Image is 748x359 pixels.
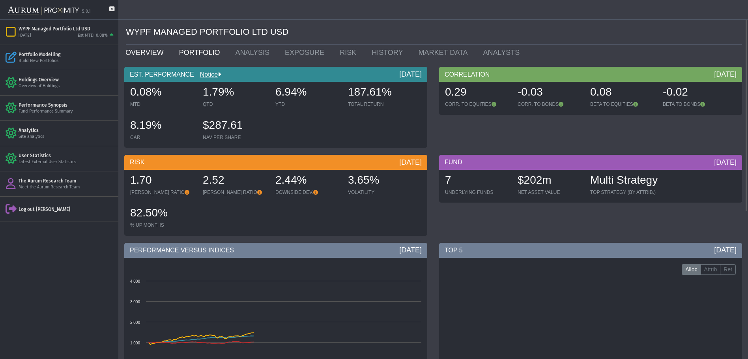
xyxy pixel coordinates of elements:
[130,205,195,222] div: 82.50%
[590,101,655,107] div: BETA TO EQUITIES
[279,45,334,60] a: EXPOSURE
[399,245,422,255] div: [DATE]
[275,101,340,107] div: YTD
[366,45,412,60] a: HISTORY
[203,118,267,134] div: $287.61
[78,33,108,39] div: Est MTD: 0.08%
[203,86,234,98] span: 1.79%
[130,134,195,141] div: CAR
[439,155,742,170] div: FUND
[130,173,195,189] div: 1.70
[19,109,115,115] div: Fund Performance Summary
[194,70,221,79] div: Notice
[348,85,413,101] div: 187.61%
[19,58,115,64] div: Build New Portfolios
[518,189,582,195] div: NET ASSET VALUE
[19,178,115,184] div: The Aurum Research Team
[203,101,267,107] div: QTD
[130,300,140,304] text: 3 000
[130,279,140,284] text: 4 000
[275,85,340,101] div: 6.94%
[19,152,115,159] div: User Statistics
[590,85,655,101] div: 0.08
[445,86,467,98] span: 0.29
[348,189,413,195] div: VOLATILITY
[19,134,115,140] div: Site analytics
[334,45,366,60] a: RISK
[413,45,477,60] a: MARKET DATA
[130,320,140,325] text: 2 000
[518,173,582,189] div: $202m
[82,9,91,15] div: 5.0.1
[663,101,727,107] div: BETA TO BONDS
[19,26,115,32] div: WYPF Managed Portfolio Ltd USD
[275,173,340,189] div: 2.44%
[445,173,510,189] div: 7
[348,173,413,189] div: 3.65%
[399,158,422,167] div: [DATE]
[714,245,737,255] div: [DATE]
[130,189,195,195] div: [PERSON_NAME] RATIO
[124,67,427,82] div: EST. PERFORMANCE
[19,102,115,108] div: Performance Synopsis
[590,173,658,189] div: Multi Strategy
[130,86,161,98] span: 0.08%
[203,173,267,189] div: 2.52
[229,45,279,60] a: ANALYSIS
[203,134,267,141] div: NAV PER SHARE
[439,243,742,258] div: TOP 5
[120,45,173,60] a: OVERVIEW
[590,189,658,195] div: TOP STRATEGY (BY ATTRIB.)
[348,101,413,107] div: TOTAL RETURN
[518,101,582,107] div: CORR. TO BONDS
[203,189,267,195] div: [PERSON_NAME] RATIO
[399,70,422,79] div: [DATE]
[19,51,115,58] div: Portfolio Modelling
[714,158,737,167] div: [DATE]
[124,243,427,258] div: PERFORMANCE VERSUS INDICES
[682,264,701,275] label: Alloc
[8,2,79,19] img: Aurum-Proximity%20white.svg
[663,85,727,101] div: -0.02
[130,101,195,107] div: MTD
[720,264,736,275] label: Ret
[477,45,529,60] a: ANALYSTS
[19,83,115,89] div: Overview of Holdings
[19,77,115,83] div: Holdings Overview
[19,159,115,165] div: Latest External User Statistics
[275,189,340,195] div: DOWNSIDE DEV.
[19,206,115,212] div: Log out [PERSON_NAME]
[19,184,115,190] div: Meet the Aurum Research Team
[126,20,742,45] div: WYPF MANAGED PORTFOLIO LTD USD
[130,341,140,345] text: 1 000
[714,70,737,79] div: [DATE]
[701,264,721,275] label: Attrib
[130,222,195,228] div: % UP MONTHS
[124,155,427,170] div: RISK
[439,67,742,82] div: CORRELATION
[518,85,582,101] div: -0.03
[130,118,195,134] div: 8.19%
[445,189,510,195] div: UNDERLYING FUNDS
[445,101,510,107] div: CORR. TO EQUITIES
[19,33,31,39] div: [DATE]
[194,71,218,78] a: Notice
[19,127,115,133] div: Analytics
[173,45,230,60] a: PORTFOLIO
